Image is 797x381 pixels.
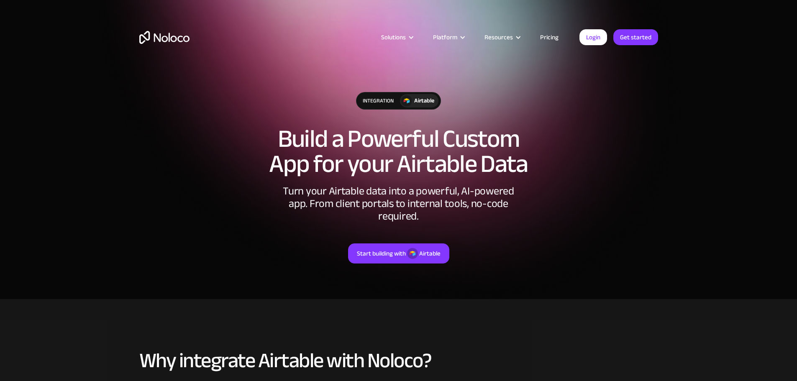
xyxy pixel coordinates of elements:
h2: Why integrate Airtable with Noloco? [139,349,658,372]
div: Start building with [357,248,406,259]
a: Login [579,29,607,45]
div: Resources [474,32,530,43]
a: Get started [613,29,658,45]
a: Start building withAirtable [348,243,449,263]
div: Solutions [381,32,406,43]
div: Resources [484,32,513,43]
a: Pricing [530,32,569,43]
div: Airtable [419,248,441,259]
h1: Build a Powerful Custom App for your Airtable Data [139,126,658,176]
a: home [139,31,190,44]
div: Solutions [371,32,423,43]
div: integration [356,92,400,109]
div: Airtable [414,96,434,105]
div: Turn your Airtable data into a powerful, AI-powered app. From client portals to internal tools, n... [273,185,524,222]
div: Platform [423,32,474,43]
div: Platform [433,32,457,43]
